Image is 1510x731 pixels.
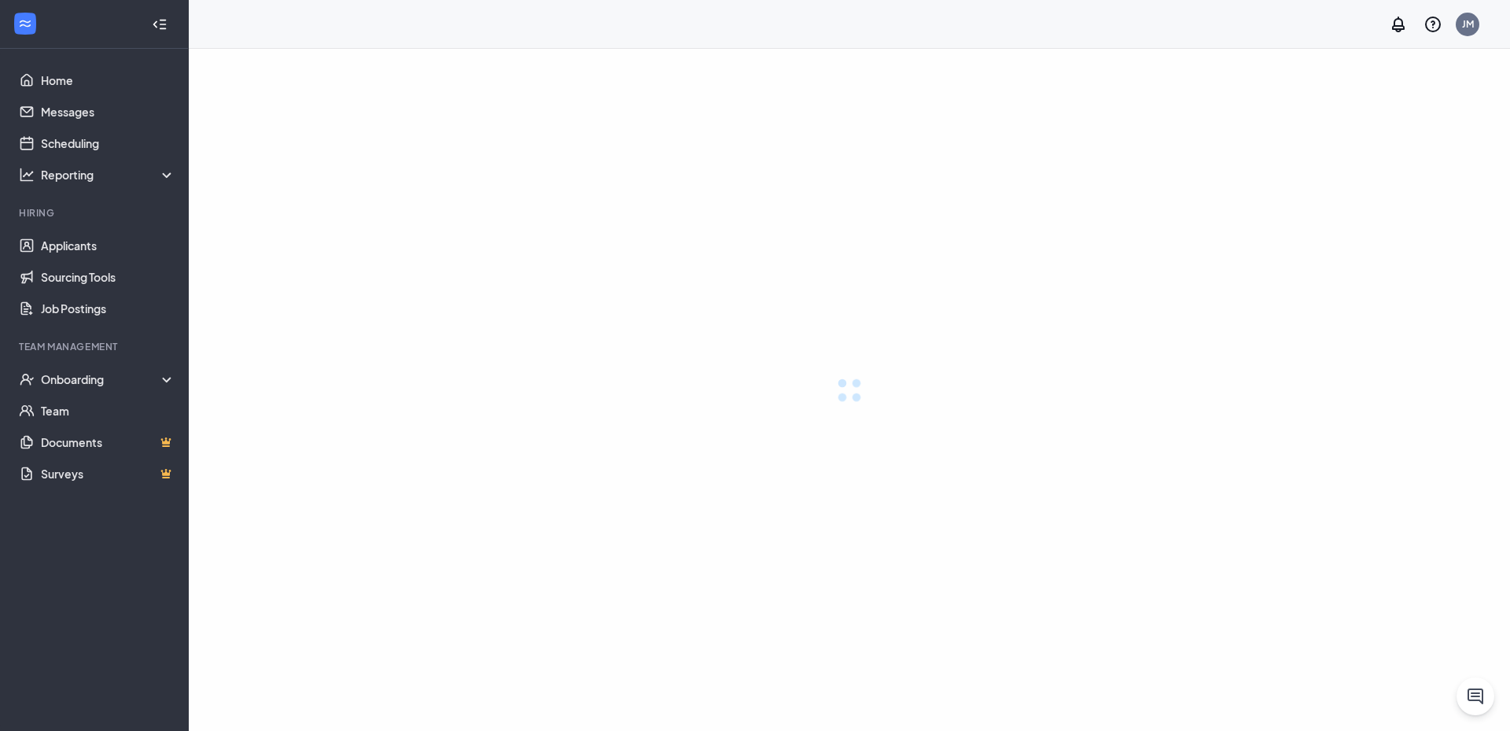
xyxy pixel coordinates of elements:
[41,395,175,426] a: Team
[19,167,35,183] svg: Analysis
[152,17,168,32] svg: Collapse
[1466,687,1485,706] svg: ChatActive
[41,167,176,183] div: Reporting
[19,371,35,387] svg: UserCheck
[41,458,175,489] a: SurveysCrown
[41,127,175,159] a: Scheduling
[41,230,175,261] a: Applicants
[19,340,172,353] div: Team Management
[1457,677,1494,715] button: ChatActive
[41,371,176,387] div: Onboarding
[41,426,175,458] a: DocumentsCrown
[41,65,175,96] a: Home
[1389,15,1408,34] svg: Notifications
[41,261,175,293] a: Sourcing Tools
[41,293,175,324] a: Job Postings
[1462,17,1474,31] div: JM
[17,16,33,31] svg: WorkstreamLogo
[1423,15,1442,34] svg: QuestionInfo
[41,96,175,127] a: Messages
[19,206,172,220] div: Hiring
